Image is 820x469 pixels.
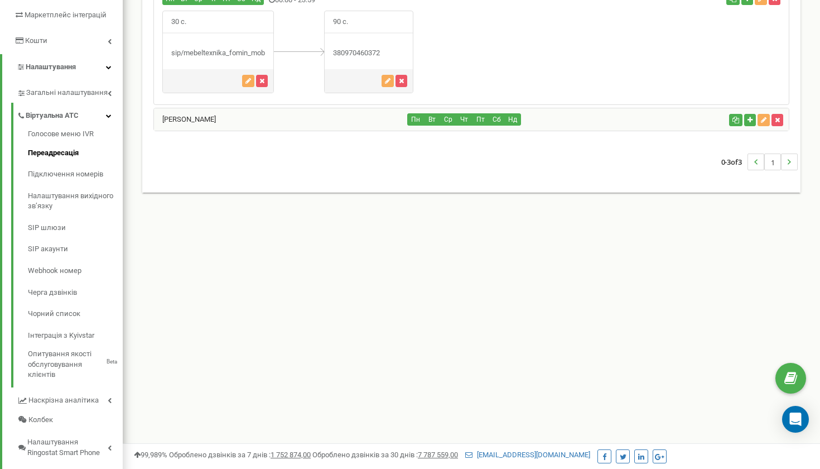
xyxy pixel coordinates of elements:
span: Колбек [28,415,53,425]
a: Наскрізна аналітика [17,387,123,410]
button: Сб [488,113,505,126]
u: 1 752 874,00 [271,451,311,459]
a: Віртуальна АТС [17,103,123,126]
a: Загальні налаштування [17,80,123,103]
a: Налаштування Ringostat Smart Phone [17,429,123,462]
span: 90 с. [325,11,356,33]
a: [EMAIL_ADDRESS][DOMAIN_NAME] [465,451,590,459]
span: Кошти [25,36,47,45]
a: Колбек [17,410,123,430]
span: 0-3 3 [721,154,747,170]
button: Чт [456,113,472,126]
span: Наскрізна аналітика [28,395,99,406]
a: SIP шлюзи [28,217,123,239]
span: 99,989% [134,451,167,459]
nav: ... [721,142,798,181]
a: Webhook номер [28,260,123,282]
span: Налаштування [26,63,76,71]
button: Ср [440,113,456,126]
a: Інтеграція з Kyivstar [28,325,123,347]
a: Налаштування вихідного зв’язку [28,185,123,217]
span: Оброблено дзвінків за 7 днів : [169,451,311,459]
span: Віртуальна АТС [26,111,79,121]
span: Налаштування Ringostat Smart Phone [27,437,108,458]
a: Опитування якості обслуговування клієнтівBeta [28,346,123,380]
button: Нд [504,113,521,126]
div: Open Intercom Messenger [782,406,809,433]
button: Вт [423,113,440,126]
span: 30 с. [163,11,195,33]
u: 7 787 559,00 [418,451,458,459]
button: Пн [407,113,424,126]
span: Оброблено дзвінків за 30 днів : [312,451,458,459]
span: of [731,157,738,167]
a: Підключення номерів [28,164,123,185]
div: 380970460372 [325,48,413,59]
li: 1 [764,154,781,170]
button: Пт [472,113,489,126]
a: Чорний список [28,303,123,325]
a: Черга дзвінків [28,282,123,304]
a: SIP акаунти [28,238,123,260]
a: [PERSON_NAME] [154,115,216,123]
span: Маркетплейс інтеграцій [25,11,107,19]
a: Переадресація [28,142,123,164]
span: Загальні налаштування [26,88,108,98]
a: Налаштування [2,54,123,80]
a: Голосове меню IVR [28,129,123,142]
div: sip/mebeltexnika_fomin_mob [163,48,273,59]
